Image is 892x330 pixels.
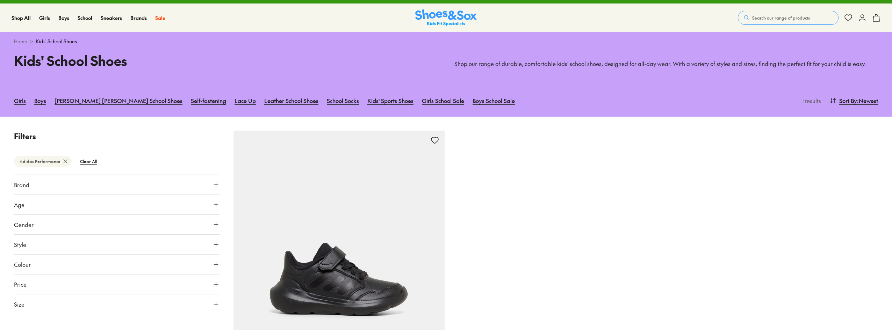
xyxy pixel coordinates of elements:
btn: Adidas Performance [14,156,72,167]
span: Sale [155,14,165,21]
span: Price [14,280,27,288]
span: Brand [14,181,29,189]
p: Shop our range of durable, comfortable kids' school shoes, designed for all-day wear. With a vari... [454,60,878,68]
a: School Socks [327,93,359,108]
img: SNS_Logo_Responsive.svg [415,9,477,27]
span: Girls [39,14,50,21]
button: Search our range of products [738,11,839,25]
a: Home [14,38,27,45]
span: Size [14,300,24,308]
h1: Kids' School Shoes [14,51,438,71]
a: Shoes & Sox [415,9,477,27]
button: Brand [14,175,220,195]
a: [PERSON_NAME] [PERSON_NAME] School Shoes [55,93,182,108]
a: Self-fastening [191,93,226,108]
span: Gender [14,220,34,229]
span: Boys [58,14,69,21]
button: Size [14,294,220,314]
a: Kids' Sports Shoes [367,93,413,108]
span: : Newest [857,96,878,105]
button: Sort By:Newest [829,93,878,108]
button: Gender [14,215,220,234]
a: Lace Up [235,93,256,108]
button: Colour [14,255,220,274]
span: Brands [130,14,147,21]
button: Style [14,235,220,254]
span: Sort By [839,96,857,105]
a: Boys School Sale [473,93,515,108]
span: Age [14,200,24,209]
a: Girls [14,93,26,108]
a: Boys [34,93,46,108]
a: Girls School Sale [422,93,464,108]
a: Shop All [12,14,31,22]
a: Boys [58,14,69,22]
span: Kids' School Shoes [36,38,77,45]
a: Girls [39,14,50,22]
a: Sneakers [101,14,122,22]
span: Style [14,240,26,249]
span: Shop All [12,14,31,21]
a: School [78,14,92,22]
span: Colour [14,260,31,269]
btn: Clear All [74,155,103,168]
a: Brands [130,14,147,22]
span: Sneakers [101,14,122,21]
span: School [78,14,92,21]
button: Price [14,274,220,294]
button: Age [14,195,220,214]
a: Sale [155,14,165,22]
div: > [14,38,878,45]
span: Search our range of products [752,15,810,21]
p: 1 results [800,96,821,105]
p: Filters [14,131,220,142]
a: Leather School Shoes [264,93,318,108]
